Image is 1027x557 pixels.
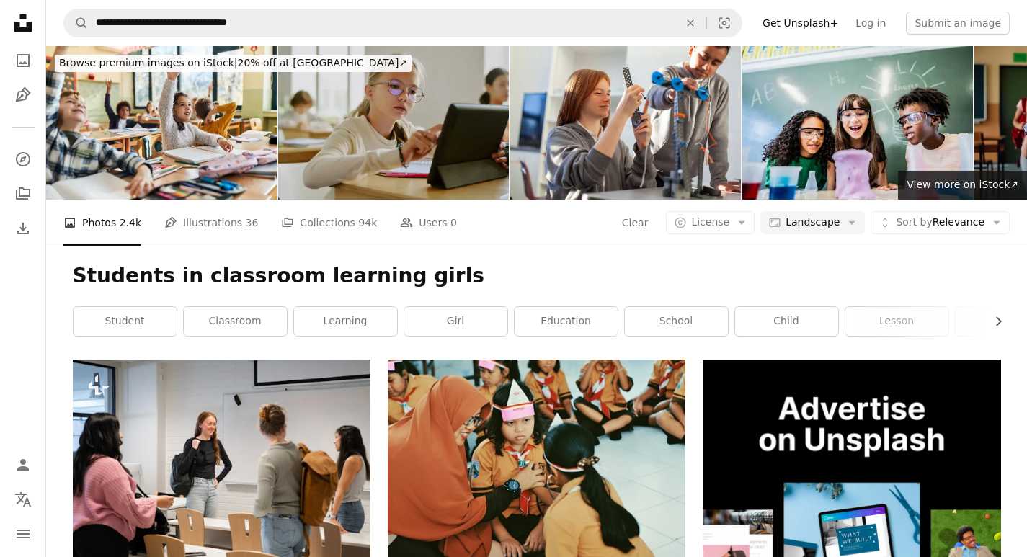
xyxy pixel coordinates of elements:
button: Landscape [760,211,865,234]
a: child [735,307,838,336]
a: Get Unsplash+ [754,12,847,35]
a: woman in orange long sleeve shirt wearing pink and white hat [388,453,685,465]
button: Submit an image [906,12,1010,35]
span: Sort by [896,216,932,228]
button: Clear [675,9,706,37]
a: Log in [847,12,894,35]
button: Sort byRelevance [871,211,1010,234]
button: License [666,211,755,234]
a: Log in / Sign up [9,450,37,479]
a: learning [294,307,397,336]
button: scroll list to the right [985,307,1001,336]
a: education [515,307,618,336]
a: student [74,307,177,336]
button: Menu [9,520,37,548]
a: a group of young women standing around a classroom [73,452,370,465]
span: 94k [358,215,377,231]
span: 36 [246,215,259,231]
button: Language [9,485,37,514]
a: classroom [184,307,287,336]
span: View more on iStock ↗ [907,179,1018,190]
a: Explore [9,145,37,174]
a: Collections 94k [281,200,377,246]
button: Visual search [707,9,742,37]
a: lesson [845,307,948,336]
img: Happy schoolgirl and her friends raising hands on a class. [46,46,277,200]
img: Students doing an experiment on classroom on school [742,46,973,200]
button: Search Unsplash [64,9,89,37]
form: Find visuals sitewide [63,9,742,37]
a: girl [404,307,507,336]
span: Landscape [786,215,840,230]
span: License [691,216,729,228]
a: Users 0 [400,200,457,246]
h1: Students in classroom learning girls [73,263,1001,289]
span: Relevance [896,215,984,230]
a: Browse premium images on iStock|20% off at [GEOGRAPHIC_DATA]↗ [46,46,420,81]
button: Clear [621,211,649,234]
a: school [625,307,728,336]
a: Photos [9,46,37,75]
span: 20% off at [GEOGRAPHIC_DATA] ↗ [59,57,407,68]
img: Girl Using Tablet Device in Classroom Setting [278,46,509,200]
a: Collections [9,179,37,208]
a: Illustrations 36 [164,200,258,246]
span: 0 [450,215,457,231]
a: View more on iStock↗ [898,171,1027,200]
a: Download History [9,214,37,243]
span: Browse premium images on iStock | [59,57,237,68]
img: Teenage girl in high school classroom making physics construction science engineering technology ... [510,46,741,200]
a: Illustrations [9,81,37,110]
